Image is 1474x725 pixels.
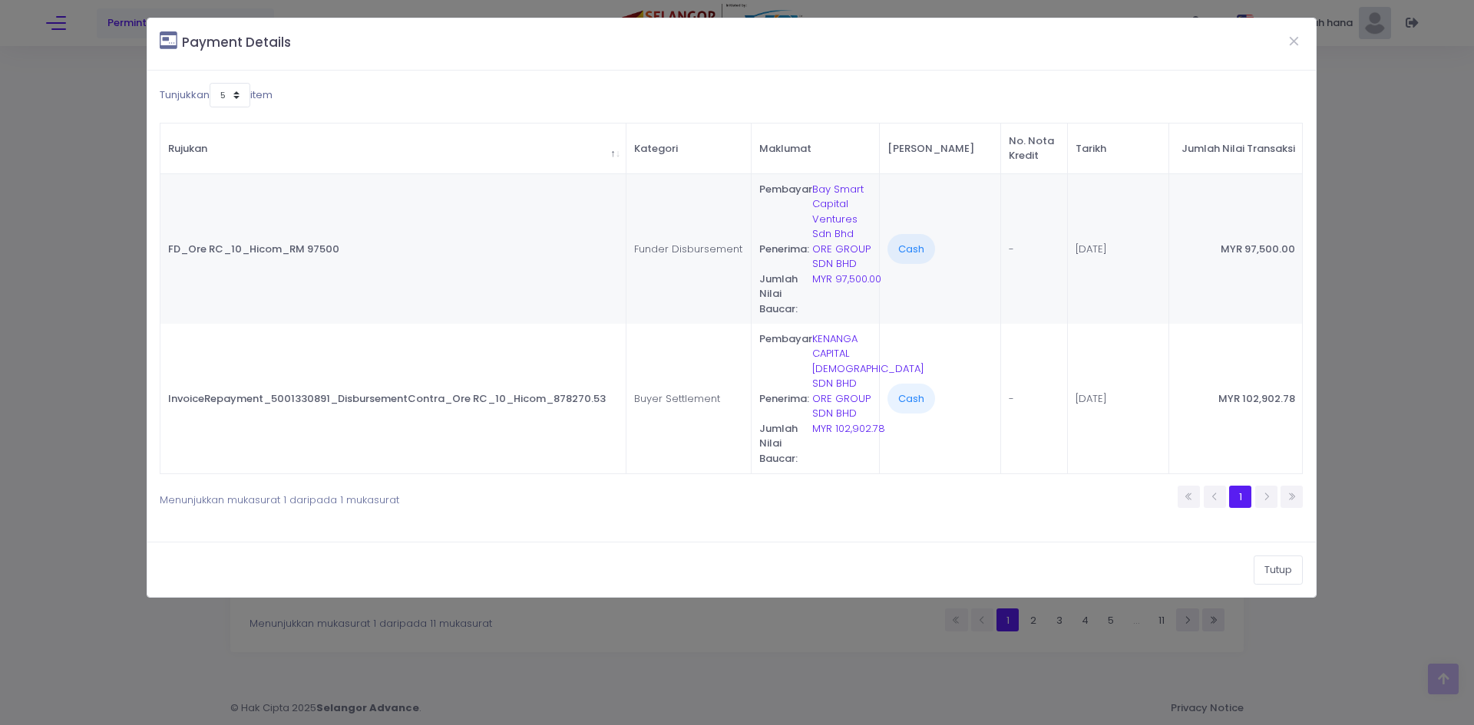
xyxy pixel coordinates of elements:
td: - [1001,324,1068,473]
div: Penerima: [752,242,805,272]
th: Rujukan : activate to sort column descending [160,124,626,174]
div: MYR 97,500.00 [805,272,879,317]
td: [DATE] [1068,324,1168,473]
th: Kategori : activate to sort column ascending [626,124,752,174]
span: MYR 102,902.78 [1218,391,1295,406]
td: Funder Disbursement [626,174,752,324]
div: Pembayar: [752,331,805,391]
div: MYR 102,902.78 [805,421,879,466]
span: InvoiceRepayment_5001330891_DisbursementContra_Ore RC_10_Hicom_878270.53 [168,391,606,406]
button: Close [1275,21,1314,61]
th: Tarikh : activate to sort column ascending [1068,124,1168,174]
div: Jumlah Nilai Baucar: [752,421,805,466]
div: Penerima: [752,391,805,421]
label: Tunjukkan item [160,83,273,107]
th: Jumlah Nilai Transaksi : activate to sort column ascending [1169,124,1303,174]
td: - [1001,174,1068,324]
th: Maklumat : activate to sort column ascending [752,124,880,174]
div: Jumlah Nilai Baucar: [752,272,805,317]
div: KENANGA CAPITAL [DEMOGRAPHIC_DATA] SDN BHD [805,331,879,391]
th: Cara Pembayaran : activate to sort column ascending [880,124,1001,174]
span: Cash [887,234,935,263]
div: Pembayar: [752,182,805,242]
td: [DATE] [1068,174,1168,324]
span: Cash [887,384,935,413]
div: ORE GROUP SDN BHD [805,391,879,421]
span: MYR 97,500.00 [1221,242,1295,256]
a: 1 [1229,486,1251,508]
span: FD_Ore RC_10_Hicom_RM 97500 [168,242,339,256]
div: Bay Smart Capital Ventures Sdn Bhd [805,182,879,242]
td: Buyer Settlement [626,324,752,473]
select: Tunjukkanitem [210,83,250,107]
button: Tutup [1254,555,1303,585]
div: Menunjukkan mukasurat 1 daripada 1 mukasurat [160,484,627,508]
small: Payment Details [182,33,291,51]
div: ORE GROUP SDN BHD [805,242,879,272]
th: No. Nota Kredit : activate to sort column ascending [1001,124,1068,174]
